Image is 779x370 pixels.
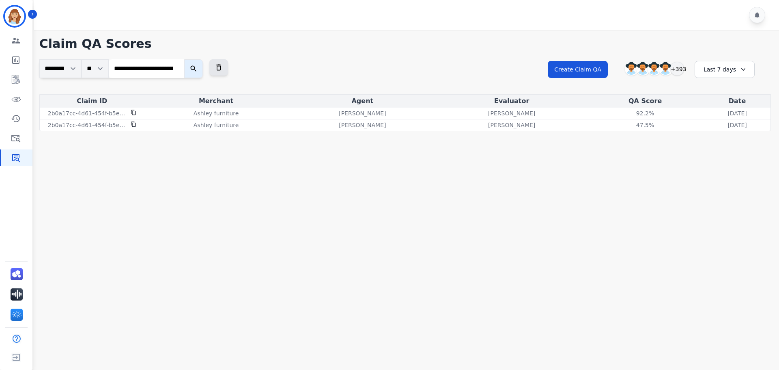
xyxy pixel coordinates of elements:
[695,61,755,78] div: Last 7 days
[289,96,435,106] div: Agent
[548,61,608,78] button: Create Claim QA
[439,96,585,106] div: Evaluator
[48,121,126,129] p: 2b0a17cc-4d61-454f-b5ec-6842b6763f50
[727,109,747,117] p: [DATE]
[146,96,286,106] div: Merchant
[627,109,663,117] div: 92.2%
[488,109,535,117] p: [PERSON_NAME]
[670,62,684,76] div: +393
[48,109,126,117] p: 2b0a17cc-4d61-454f-b5ec-6842b6763f50
[488,121,535,129] p: [PERSON_NAME]
[39,37,771,51] h1: Claim QA Scores
[339,109,386,117] p: [PERSON_NAME]
[706,96,769,106] div: Date
[627,121,663,129] div: 47.5%
[194,109,239,117] p: Ashley furniture
[339,121,386,129] p: [PERSON_NAME]
[727,121,747,129] p: [DATE]
[41,96,143,106] div: Claim ID
[588,96,702,106] div: QA Score
[5,6,24,26] img: Bordered avatar
[194,121,239,129] p: Ashley furniture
